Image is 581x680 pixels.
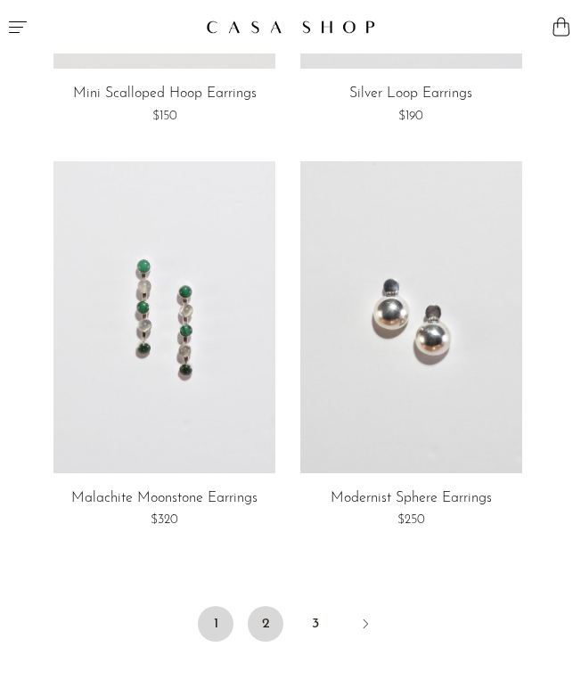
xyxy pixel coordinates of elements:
a: 3 [298,606,333,642]
a: 2 [248,606,283,642]
a: Silver Loop Earrings [349,86,472,102]
span: $320 [151,513,178,527]
a: Next [348,606,383,645]
span: $150 [152,110,177,123]
a: Modernist Sphere Earrings [331,491,492,507]
span: $250 [397,513,425,527]
span: $190 [398,110,423,123]
a: Malachite Moonstone Earrings [71,491,258,507]
a: Mini Scalloped Hoop Earrings [73,86,257,102]
span: 1 [198,606,233,642]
